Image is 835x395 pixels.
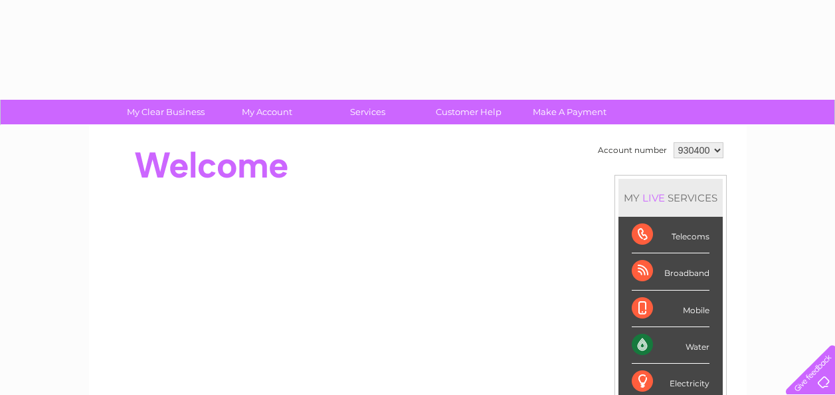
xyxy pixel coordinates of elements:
div: Telecoms [632,217,709,253]
div: Water [632,327,709,364]
a: Make A Payment [515,100,624,124]
td: Account number [595,139,670,162]
a: My Account [212,100,322,124]
div: Broadband [632,253,709,290]
a: My Clear Business [111,100,221,124]
div: LIVE [640,192,668,204]
div: MY SERVICES [618,179,723,217]
a: Services [313,100,422,124]
div: Mobile [632,291,709,327]
a: Customer Help [414,100,523,124]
